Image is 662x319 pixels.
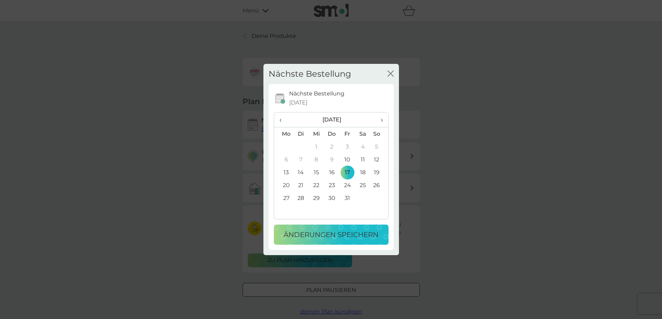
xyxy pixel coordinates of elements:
[355,127,371,141] th: Sa
[293,166,309,179] td: 14
[293,192,309,204] td: 28
[274,153,293,166] td: 6
[309,153,324,166] td: 8
[274,166,293,179] td: 13
[370,127,388,141] th: So
[324,166,340,179] td: 16
[370,179,388,192] td: 26
[387,70,394,78] button: Schließen
[324,153,340,166] td: 9
[274,225,389,245] button: Änderungen speichern
[340,140,355,153] td: 3
[370,166,388,179] td: 19
[324,127,340,141] th: Do
[293,112,371,127] th: [DATE]
[355,179,371,192] td: 25
[309,140,324,153] td: 1
[289,89,344,98] p: Nächste Bestellung
[274,192,293,204] td: 27
[269,69,351,79] h2: Nächste Bestellung
[274,127,293,141] th: Mo
[309,166,324,179] td: 15
[340,127,355,141] th: Fr
[293,153,309,166] td: 7
[324,179,340,192] td: 23
[274,179,293,192] td: 20
[340,153,355,166] td: 10
[309,192,324,204] td: 29
[293,179,309,192] td: 21
[324,140,340,153] td: 2
[284,229,378,240] p: Änderungen speichern
[355,153,371,166] td: 11
[293,127,309,141] th: Di
[279,112,288,127] span: ‹
[355,140,371,153] td: 4
[340,179,355,192] td: 24
[370,140,388,153] td: 5
[289,98,308,107] span: [DATE]
[324,192,340,204] td: 30
[376,112,383,127] span: ›
[309,127,324,141] th: Mi
[370,153,388,166] td: 12
[340,166,355,179] td: 17
[355,166,371,179] td: 18
[309,179,324,192] td: 22
[340,192,355,204] td: 31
